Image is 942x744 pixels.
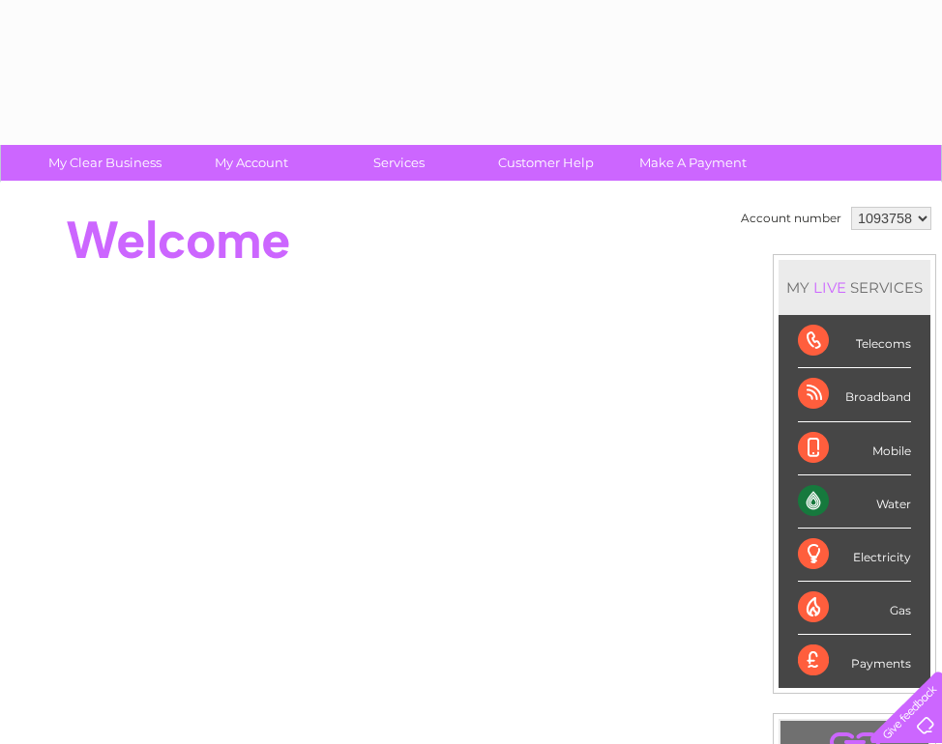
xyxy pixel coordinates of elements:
[798,582,911,635] div: Gas
[736,202,846,235] td: Account number
[466,145,626,181] a: Customer Help
[798,422,911,475] div: Mobile
[798,315,911,368] div: Telecoms
[319,145,479,181] a: Services
[798,368,911,421] div: Broadband
[613,145,773,181] a: Make A Payment
[172,145,332,181] a: My Account
[779,260,930,315] div: MY SERVICES
[798,475,911,529] div: Water
[810,278,850,297] div: LIVE
[798,529,911,582] div: Electricity
[798,635,911,687] div: Payments
[25,145,185,181] a: My Clear Business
